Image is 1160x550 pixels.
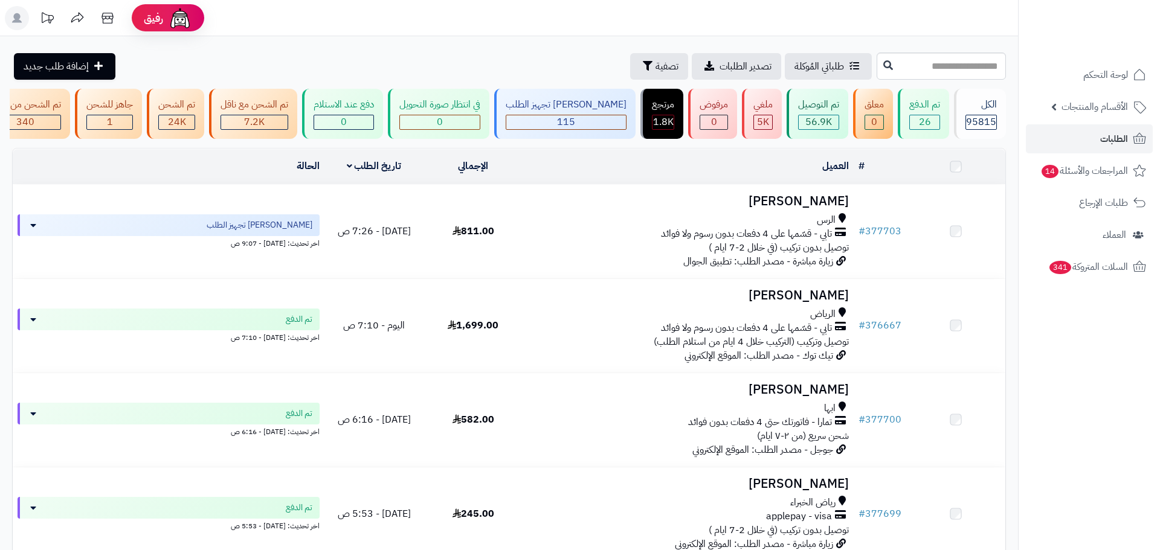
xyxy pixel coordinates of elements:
span: 340 [16,115,34,129]
span: 0 [871,115,877,129]
span: لوحة التحكم [1083,66,1128,83]
a: العملاء [1026,220,1153,249]
span: [PERSON_NAME] تجهيز الطلب [207,219,312,231]
h3: [PERSON_NAME] [528,289,849,302]
a: تم الشحن مع ناقل 7.2K [207,89,300,139]
a: #377700 [859,412,901,427]
span: تصفية [656,59,678,74]
span: 341 [1049,260,1072,275]
a: [PERSON_NAME] تجهيز الطلب 115 [492,89,638,139]
span: تصدير الطلبات [720,59,772,74]
a: #376667 [859,318,901,333]
h3: [PERSON_NAME] [528,383,849,397]
div: اخر تحديث: [DATE] - 6:16 ص [18,424,320,437]
span: 7.2K [244,115,265,129]
a: تم الدفع 26 [895,89,952,139]
span: # [859,507,865,521]
span: 95815 [966,115,996,129]
span: ابها [824,401,836,415]
span: # [859,318,865,333]
div: 56865 [799,115,839,129]
div: جاهز للشحن [86,98,133,112]
span: طلباتي المُوكلة [794,59,844,74]
a: مرتجع 1.8K [638,89,686,139]
a: الإجمالي [458,159,488,173]
div: 1 [87,115,132,129]
span: 24K [168,115,186,129]
h3: [PERSON_NAME] [528,477,849,491]
div: مرتجع [652,98,674,112]
span: تم الدفع [286,502,312,514]
div: تم الدفع [909,98,940,112]
span: توصيل بدون تركيب (في خلال 2-7 ايام ) [709,523,849,537]
span: 1,699.00 [448,318,498,333]
a: #377703 [859,224,901,238]
a: الكل95815 [952,89,1008,139]
a: تحديثات المنصة [32,6,62,33]
div: دفع عند الاستلام [314,98,374,112]
span: رفيق [144,11,163,25]
a: معلق 0 [851,89,895,139]
span: زيارة مباشرة - مصدر الطلب: تطبيق الجوال [683,254,833,269]
div: في انتظار صورة التحويل [399,98,480,112]
div: 0 [400,115,480,129]
span: [DATE] - 7:26 ص [338,224,411,238]
a: #377699 [859,507,901,521]
span: السلات المتروكة [1048,258,1128,275]
a: الطلبات [1026,124,1153,153]
a: إضافة طلب جديد [14,53,115,80]
div: 0 [865,115,883,129]
span: رياض الخبراء [790,496,836,510]
span: 582.00 [453,412,494,427]
span: العملاء [1103,226,1126,243]
span: تابي - قسّمها على 4 دفعات بدون رسوم ولا فوائد [661,321,832,335]
span: شحن سريع (من ٢-٧ ايام) [757,429,849,443]
a: السلات المتروكة341 [1026,252,1153,281]
a: طلبات الإرجاع [1026,188,1153,217]
div: تم التوصيل [798,98,839,112]
a: الحالة [297,159,320,173]
span: [DATE] - 6:16 ص [338,412,411,427]
a: تم التوصيل 56.9K [784,89,851,139]
div: ملغي [753,98,773,112]
span: الأقسام والمنتجات [1062,98,1128,115]
div: [PERSON_NAME] تجهيز الطلب [506,98,627,112]
div: اخر تحديث: [DATE] - 9:07 ص [18,236,320,249]
a: تاريخ الطلب [347,159,402,173]
span: 5K [757,115,769,129]
span: إضافة طلب جديد [24,59,89,74]
div: 7222 [221,115,288,129]
a: في انتظار صورة التحويل 0 [385,89,492,139]
span: طلبات الإرجاع [1079,194,1128,211]
a: طلباتي المُوكلة [785,53,872,80]
h3: [PERSON_NAME] [528,194,849,208]
span: تم الدفع [286,313,312,325]
a: العميل [822,159,849,173]
a: لوحة التحكم [1026,60,1153,89]
span: 115 [557,115,575,129]
span: [DATE] - 5:53 ص [338,507,411,521]
span: 26 [919,115,931,129]
div: 0 [314,115,373,129]
div: الكل [965,98,997,112]
span: الطلبات [1100,130,1128,147]
img: ai-face.png [168,6,192,30]
span: اليوم - 7:10 ص [343,318,405,333]
span: 0 [711,115,717,129]
a: تم الشحن 24K [144,89,207,139]
a: دفع عند الاستلام 0 [300,89,385,139]
div: معلق [865,98,884,112]
span: 14 [1041,164,1059,179]
span: توصيل وتركيب (التركيب خلال 4 ايام من استلام الطلب) [654,334,849,349]
div: تم الشحن [158,98,195,112]
span: # [859,412,865,427]
div: مرفوض [700,98,728,112]
div: 24037 [159,115,195,129]
div: اخر تحديث: [DATE] - 7:10 ص [18,330,320,343]
a: ملغي 5K [739,89,784,139]
span: 811.00 [453,224,494,238]
div: 0 [700,115,727,129]
img: logo-2.png [1078,9,1149,34]
div: 4990 [754,115,772,129]
div: 26 [910,115,939,129]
